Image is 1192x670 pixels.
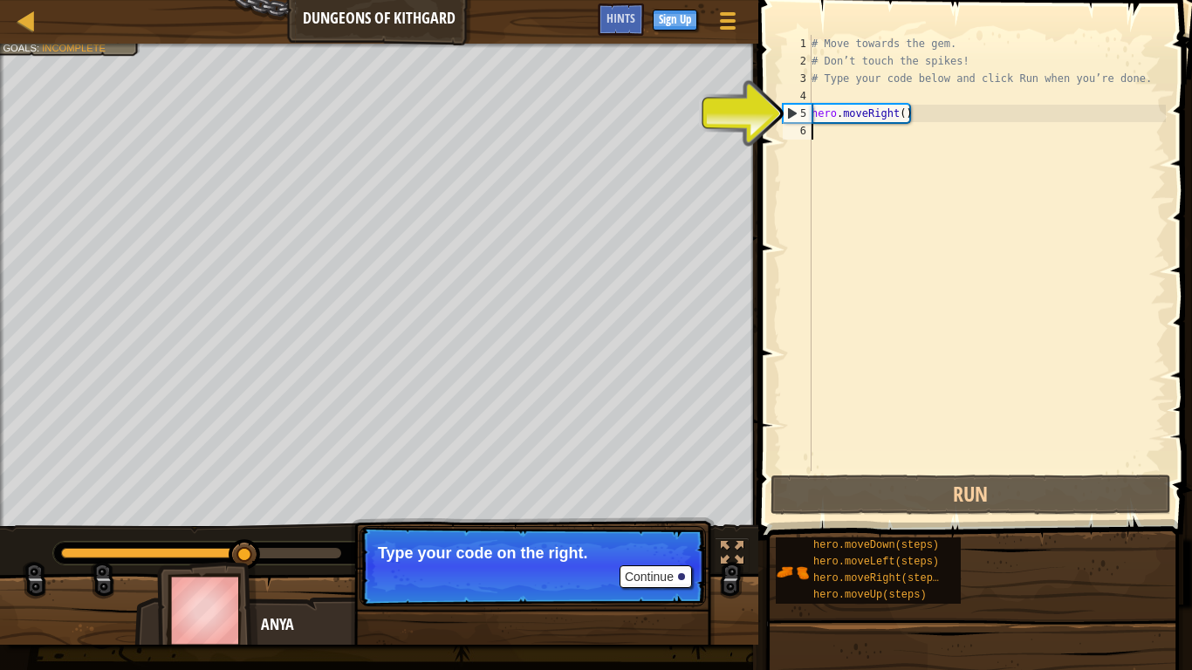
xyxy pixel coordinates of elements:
[653,10,697,31] button: Sign Up
[783,87,812,105] div: 4
[813,556,939,568] span: hero.moveLeft(steps)
[813,589,927,601] span: hero.moveUp(steps)
[771,475,1171,515] button: Run
[706,3,750,44] button: Show game menu
[784,105,812,122] div: 5
[776,556,809,589] img: portrait.png
[620,565,692,588] button: Continue
[378,544,688,562] p: Type your code on the right.
[715,537,750,573] button: Toggle fullscreen
[157,562,258,659] img: thang_avatar_frame.png
[813,539,939,551] span: hero.moveDown(steps)
[261,613,606,636] div: Anya
[606,10,635,26] span: Hints
[813,572,945,585] span: hero.moveRight(steps)
[783,52,812,70] div: 2
[783,35,812,52] div: 1
[783,122,812,140] div: 6
[783,70,812,87] div: 3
